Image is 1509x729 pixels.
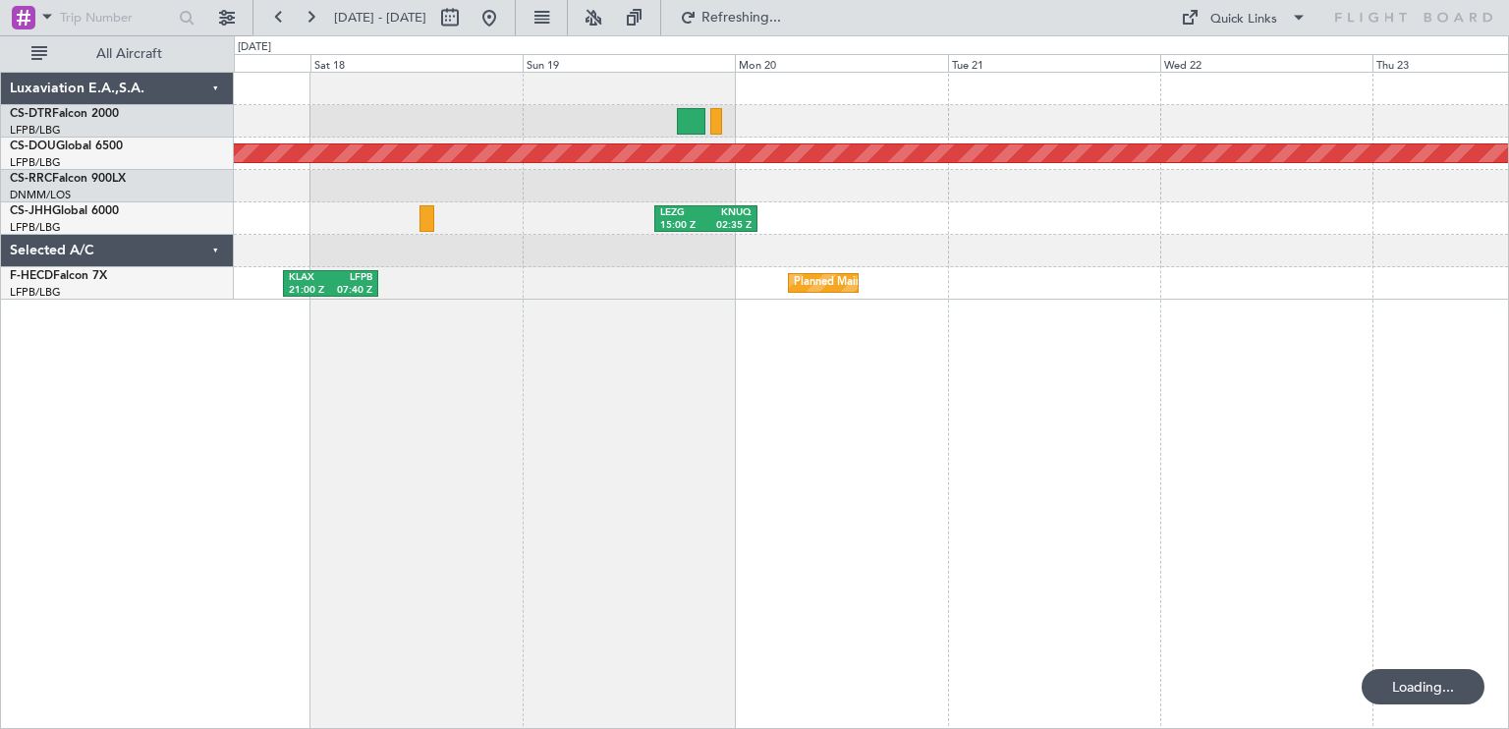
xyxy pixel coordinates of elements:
[660,219,705,233] div: 15:00 Z
[10,205,119,217] a: CS-JHHGlobal 6000
[10,155,61,170] a: LFPB/LBG
[735,54,947,72] div: Mon 20
[706,206,752,220] div: KNUQ
[238,39,271,56] div: [DATE]
[10,270,53,282] span: F-HECD
[706,219,752,233] div: 02:35 Z
[10,173,52,185] span: CS-RRC
[289,271,330,285] div: KLAX
[523,54,735,72] div: Sun 19
[660,206,705,220] div: LEZG
[10,108,119,120] a: CS-DTRFalcon 2000
[22,38,213,70] button: All Aircraft
[310,54,523,72] div: Sat 18
[10,140,123,152] a: CS-DOUGlobal 6500
[334,9,426,27] span: [DATE] - [DATE]
[1210,10,1277,29] div: Quick Links
[51,47,207,61] span: All Aircraft
[1160,54,1372,72] div: Wed 22
[10,173,126,185] a: CS-RRCFalcon 900LX
[10,123,61,138] a: LFPB/LBG
[10,188,71,202] a: DNMM/LOS
[330,271,371,285] div: LFPB
[1171,2,1316,33] button: Quick Links
[10,140,56,152] span: CS-DOU
[671,2,789,33] button: Refreshing...
[330,284,371,298] div: 07:40 Z
[60,3,173,32] input: Trip Number
[289,284,330,298] div: 21:00 Z
[794,268,1103,298] div: Planned Maint [GEOGRAPHIC_DATA] ([GEOGRAPHIC_DATA])
[10,270,107,282] a: F-HECDFalcon 7X
[10,220,61,235] a: LFPB/LBG
[10,205,52,217] span: CS-JHH
[948,54,1160,72] div: Tue 21
[1362,669,1484,704] div: Loading...
[10,285,61,300] a: LFPB/LBG
[10,108,52,120] span: CS-DTR
[700,11,783,25] span: Refreshing...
